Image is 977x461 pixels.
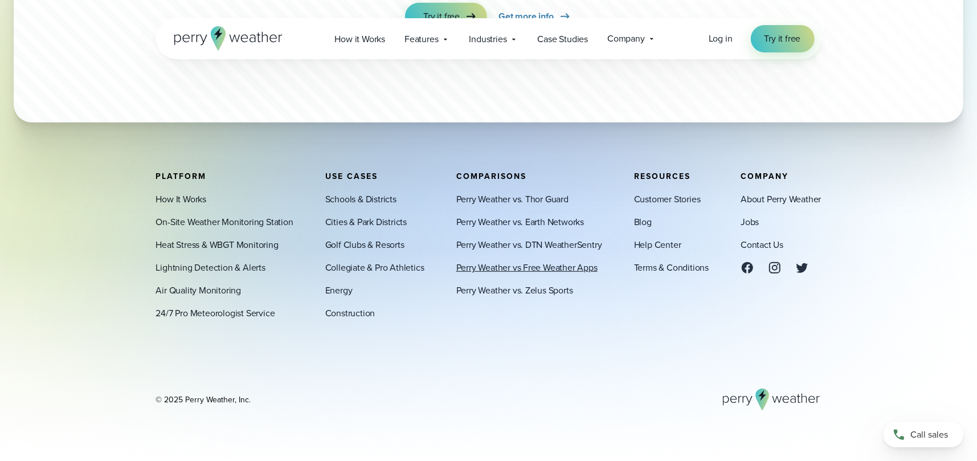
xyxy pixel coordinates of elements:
a: Log in [709,32,733,46]
a: Air Quality Monitoring [156,283,242,297]
a: Get more info [498,3,571,30]
a: Try it free [405,3,487,30]
a: Terms & Conditions [634,260,709,274]
a: Lightning Detection & Alerts [156,260,265,274]
a: How It Works [156,192,207,206]
a: 24/7 Pro Meteorologist Service [156,306,275,320]
span: Comparisons [456,170,526,182]
span: Case Studies [538,32,588,46]
a: Perry Weather vs. Thor Guard [456,192,569,206]
a: Schools & Districts [325,192,396,206]
a: Case Studies [528,27,598,51]
span: Call sales [910,428,948,442]
a: Customer Stories [634,192,701,206]
a: Collegiate & Pro Athletics [325,260,424,274]
span: Get more info [498,10,553,23]
span: Platform [156,170,207,182]
div: © 2025 Perry Weather, Inc. [156,394,251,405]
a: On-Site Weather Monitoring Station [156,215,293,229]
span: Resources [634,170,690,182]
a: How it Works [325,27,395,51]
a: Construction [325,306,375,320]
span: Use Cases [325,170,378,182]
a: Try it free [751,25,815,52]
a: About Perry Weather [741,192,821,206]
a: Perry Weather vs Free Weather Apps [456,260,598,274]
span: Log in [709,32,733,45]
a: Perry Weather vs. DTN WeatherSentry [456,238,602,251]
span: Company [607,32,645,46]
a: Golf Clubs & Resorts [325,238,404,251]
span: Features [404,32,438,46]
a: Jobs [741,215,759,229]
span: Try it free [765,32,801,46]
a: Perry Weather vs. Earth Networks [456,215,584,229]
span: Try it free [423,10,460,23]
span: Company [741,170,788,182]
span: How it Works [335,32,386,46]
a: Call sales [884,422,963,447]
a: Contact Us [741,238,783,251]
span: Industries [469,32,507,46]
a: Help Center [634,238,681,251]
a: Blog [634,215,652,229]
a: Perry Weather vs. Zelus Sports [456,283,573,297]
a: Heat Stress & WBGT Monitoring [156,238,279,251]
a: Energy [325,283,353,297]
a: Cities & Park Districts [325,215,407,229]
